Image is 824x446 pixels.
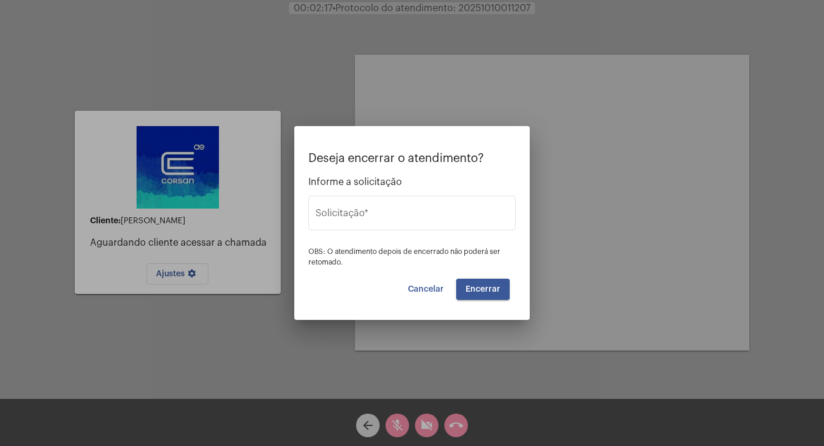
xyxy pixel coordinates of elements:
[398,279,453,300] button: Cancelar
[456,279,510,300] button: Encerrar
[308,152,516,165] p: Deseja encerrar o atendimento?
[308,177,516,187] span: Informe a solicitação
[466,285,500,293] span: Encerrar
[408,285,444,293] span: Cancelar
[315,210,509,221] input: Buscar solicitação
[308,248,500,266] span: OBS: O atendimento depois de encerrado não poderá ser retomado.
